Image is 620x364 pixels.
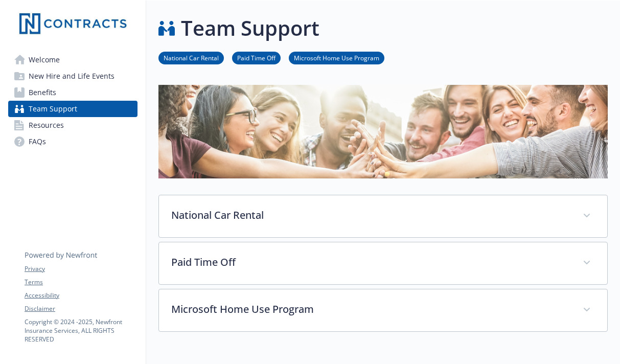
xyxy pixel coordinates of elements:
[8,52,137,68] a: Welcome
[8,133,137,150] a: FAQs
[8,101,137,117] a: Team Support
[29,68,114,84] span: New Hire and Life Events
[289,53,384,62] a: Microsoft Home Use Program
[25,264,137,274] a: Privacy
[8,117,137,133] a: Resources
[25,304,137,313] a: Disclaimer
[232,53,281,62] a: Paid Time Off
[171,255,570,270] p: Paid Time Off
[159,242,607,284] div: Paid Time Off
[25,278,137,287] a: Terms
[8,68,137,84] a: New Hire and Life Events
[159,195,607,237] div: National Car Rental
[171,302,570,317] p: Microsoft Home Use Program
[171,208,570,223] p: National Car Rental
[158,53,224,62] a: National Car Rental
[25,317,137,344] p: Copyright © 2024 - 2025 , Newfront Insurance Services, ALL RIGHTS RESERVED
[29,133,46,150] span: FAQs
[29,84,56,101] span: Benefits
[29,117,64,133] span: Resources
[159,289,607,331] div: Microsoft Home Use Program
[181,13,319,43] h1: Team Support
[29,101,77,117] span: Team Support
[158,85,608,178] img: team support page banner
[8,84,137,101] a: Benefits
[25,291,137,300] a: Accessibility
[29,52,60,68] span: Welcome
